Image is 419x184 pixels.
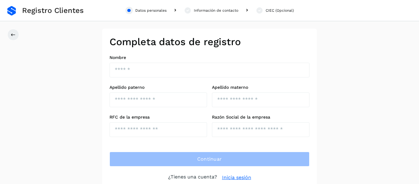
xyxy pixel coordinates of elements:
div: CIEC (Opcional) [266,8,294,13]
label: Razón Social de la empresa [212,115,309,120]
span: Registro Clientes [22,6,84,15]
span: Continuar [197,156,222,162]
p: ¿Tienes una cuenta? [168,174,217,181]
a: Inicia sesión [222,174,251,181]
label: Apellido materno [212,85,309,90]
label: Nombre [110,55,309,60]
button: Continuar [110,152,309,166]
h2: Completa datos de registro [110,36,309,48]
label: Apellido paterno [110,85,207,90]
div: Información de contacto [194,8,238,13]
div: Datos personales [135,8,167,13]
label: RFC de la empresa [110,115,207,120]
